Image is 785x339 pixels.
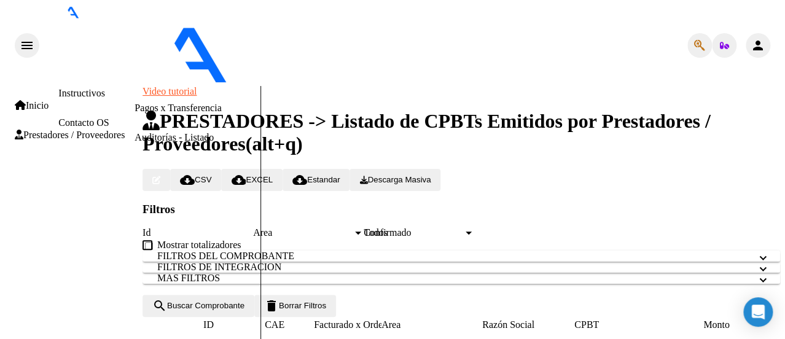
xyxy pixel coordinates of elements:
span: - [PERSON_NAME] [362,75,446,85]
span: Todos [364,227,388,238]
datatable-header-cell: Area [381,317,464,333]
span: Monto [703,319,730,330]
mat-panel-title: FILTROS DE INTEGRACION [157,262,751,273]
a: Auditorías - Listado [135,132,214,142]
mat-icon: menu [20,38,34,53]
span: Borrar Filtros [264,301,326,310]
span: Prestadores / Proveedores [15,130,125,141]
datatable-header-cell: Monto [703,317,777,333]
a: Contacto OS [58,117,109,128]
span: Area [253,227,353,238]
app-download-masive: Descarga masiva de comprobantes (adjuntos) [350,174,440,184]
div: Open Intercom Messenger [743,297,773,327]
span: Razón Social [482,319,534,330]
span: Estandar [292,175,340,184]
span: CPBT [574,319,599,330]
h3: Filtros [143,203,780,216]
span: PRESTADORES -> Listado de CPBTs Emitidos por Prestadores / Proveedores [143,110,711,155]
span: - osdop [330,75,362,85]
span: Facturado x Orden De [314,319,402,330]
mat-panel-title: FILTROS DEL COMPROBANTE [157,251,751,262]
mat-icon: delete [264,298,279,313]
span: Descarga Masiva [359,175,431,184]
span: (alt+q) [246,133,303,155]
a: Pagos x Transferencia [135,103,221,113]
mat-icon: person [751,38,765,53]
mat-icon: cloud_download [292,173,307,187]
datatable-header-cell: CAE [265,317,314,333]
span: CAE [265,319,284,330]
img: Logo SAAS [39,18,330,84]
datatable-header-cell: Razón Social [482,317,574,333]
mat-panel-title: MAS FILTROS [157,273,751,284]
span: Area [381,319,400,330]
span: Inicio [15,100,49,111]
datatable-header-cell: CPBT [574,317,703,333]
a: Instructivos [58,88,105,98]
datatable-header-cell: Facturado x Orden De [314,317,381,333]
